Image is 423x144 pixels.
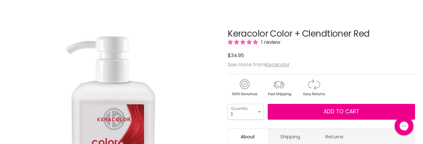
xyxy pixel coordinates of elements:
[228,29,415,39] h1: Keracolor Color + Clendtioner Red
[228,52,244,59] span: $34.95
[259,39,280,46] span: 1 review
[392,114,417,138] iframe: Gorgias live chat messenger
[262,78,296,97] img: shipping.gif
[228,78,261,97] img: genuine.gif
[297,78,330,97] img: returns.gif
[265,61,290,68] a: Keracolor
[228,104,264,120] select: Quantity
[268,104,415,120] button: Add to cart
[228,61,290,68] span: See more from
[228,39,259,46] span: 5.00 stars
[324,108,359,115] span: Add to cart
